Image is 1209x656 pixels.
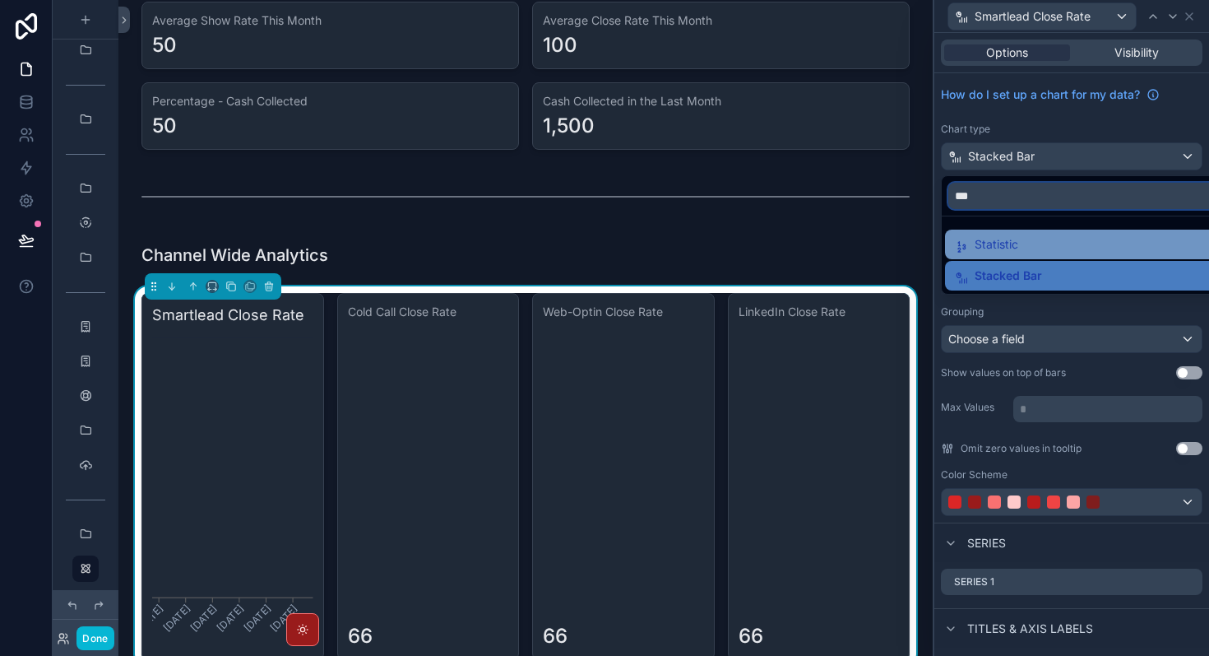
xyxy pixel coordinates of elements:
div: 66 [348,623,373,649]
div: chart [152,333,313,649]
h3: Web-Optin Close Rate [543,304,704,320]
tspan: [DATE] [241,602,272,634]
button: Done [76,626,113,650]
div: 66 [543,623,567,649]
div: 66 [739,623,763,649]
h3: Smartlead Close Rate [152,304,313,327]
span: Stacked Bar [975,266,1042,286]
tspan: [DATE] [161,602,192,634]
tspan: [DATE] [188,602,219,634]
h3: LinkedIn Close Rate [739,304,900,320]
tspan: [DATE] [215,602,246,634]
span: Statistic [975,235,1018,254]
h3: Cold Call Close Rate [348,304,509,320]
